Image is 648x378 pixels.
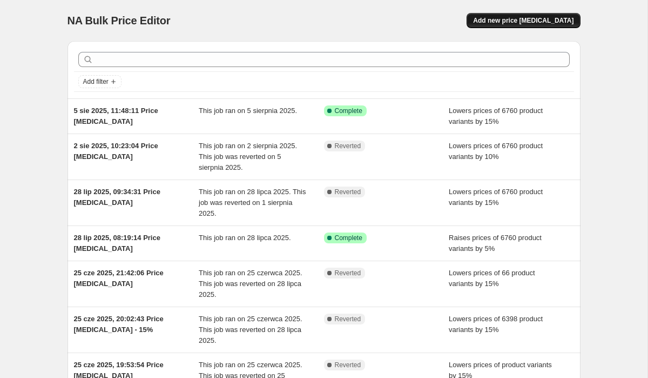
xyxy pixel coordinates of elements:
span: Raises prices of 6760 product variants by 5% [449,234,542,253]
span: 28 lip 2025, 09:34:31 Price [MEDICAL_DATA] [74,188,160,207]
span: Add new price [MEDICAL_DATA] [473,16,573,25]
span: This job ran on 28 lipca 2025. [199,234,291,242]
span: This job ran on 28 lipca 2025. This job was reverted on 1 sierpnia 2025. [199,188,306,217]
span: This job ran on 2 sierpnia 2025. This job was reverted on 5 sierpnia 2025. [199,142,297,171]
span: 28 lip 2025, 08:19:14 Price [MEDICAL_DATA] [74,234,160,253]
span: Reverted [335,188,361,196]
span: Add filter [83,77,109,86]
span: Lowers prices of 6398 product variants by 15% [449,315,543,334]
span: 2 sie 2025, 10:23:04 Price [MEDICAL_DATA] [74,142,158,161]
button: Add new price [MEDICAL_DATA] [467,13,580,28]
span: This job ran on 25 czerwca 2025. This job was reverted on 28 lipca 2025. [199,315,302,344]
span: This job ran on 25 czerwca 2025. This job was reverted on 28 lipca 2025. [199,269,302,299]
span: Reverted [335,315,361,323]
span: 5 sie 2025, 11:48:11 Price [MEDICAL_DATA] [74,107,158,125]
span: Lowers prices of 6760 product variants by 10% [449,142,543,161]
button: Add filter [78,75,122,88]
span: This job ran on 5 sierpnia 2025. [199,107,297,115]
span: Lowers prices of 6760 product variants by 15% [449,107,543,125]
span: Reverted [335,361,361,369]
span: 25 cze 2025, 21:42:06 Price [MEDICAL_DATA] [74,269,164,288]
span: Lowers prices of 6760 product variants by 15% [449,188,543,207]
span: Lowers prices of 66 product variants by 15% [449,269,535,288]
span: Reverted [335,269,361,277]
span: 25 cze 2025, 20:02:43 Price [MEDICAL_DATA] - 15% [74,315,164,334]
span: Reverted [335,142,361,150]
span: NA Bulk Price Editor [67,15,171,26]
span: Complete [335,234,362,242]
span: Complete [335,107,362,115]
